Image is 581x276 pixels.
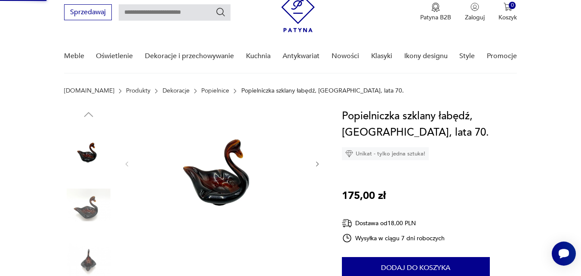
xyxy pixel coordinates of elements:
a: Style [459,40,475,73]
a: Ikony designu [404,40,448,73]
button: Sprzedawaj [64,4,112,20]
div: 0 [509,2,516,9]
button: Szukaj [215,7,226,17]
a: Popielnice [201,87,229,94]
img: Ikona dostawy [342,218,352,229]
img: Ikona koszyka [504,3,512,11]
p: Zaloguj [465,13,485,22]
iframe: Smartsupp widget button [552,242,576,266]
a: Produkty [126,87,151,94]
p: Popielniczka szklany łabędź, [GEOGRAPHIC_DATA], lata 70. [241,87,404,94]
button: 0Koszyk [498,3,517,22]
div: Unikat - tylko jedna sztuka! [342,147,429,160]
a: Antykwariat [283,40,320,73]
p: Koszyk [498,13,517,22]
div: Dostawa od 18,00 PLN [342,218,445,229]
img: Zdjęcie produktu Popielniczka szklany łabędź, Polska, lata 70. [64,125,113,174]
button: Zaloguj [465,3,485,22]
h1: Popielniczka szklany łabędź, [GEOGRAPHIC_DATA], lata 70. [342,108,523,141]
a: Ikona medaluPatyna B2B [420,3,451,22]
img: Zdjęcie produktu Popielniczka szklany łabędź, Polska, lata 70. [139,108,305,219]
a: Kuchnia [246,40,271,73]
div: Wysyłka w ciągu 7 dni roboczych [342,233,445,243]
a: Dekoracje [163,87,190,94]
a: Sprzedawaj [64,10,112,16]
p: Patyna B2B [420,13,451,22]
a: Oświetlenie [96,40,133,73]
img: Ikona diamentu [345,150,353,158]
img: Ikona medalu [431,3,440,12]
a: Dekoracje i przechowywanie [145,40,234,73]
img: Ikonka użytkownika [470,3,479,11]
a: [DOMAIN_NAME] [64,87,114,94]
img: Zdjęcie produktu Popielniczka szklany łabędź, Polska, lata 70. [64,180,113,229]
button: Patyna B2B [420,3,451,22]
p: 175,00 zł [342,188,386,204]
a: Promocje [487,40,517,73]
a: Nowości [332,40,359,73]
a: Klasyki [371,40,392,73]
a: Meble [64,40,84,73]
